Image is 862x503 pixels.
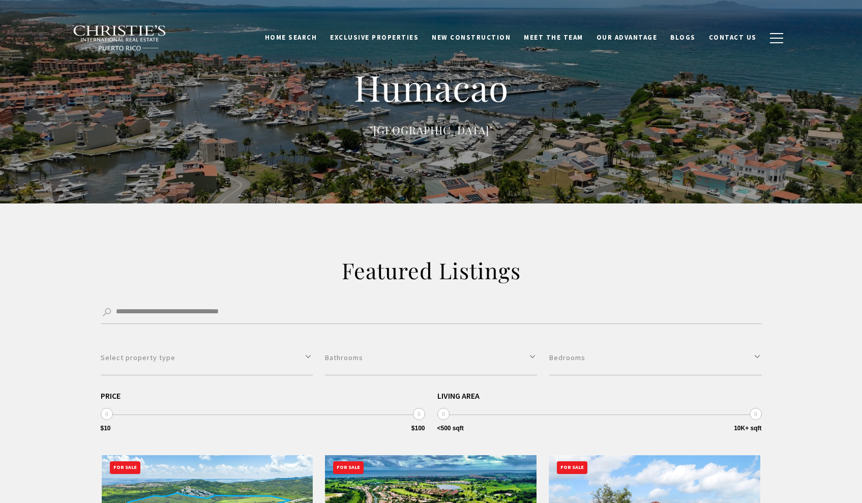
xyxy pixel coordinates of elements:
[323,28,425,47] a: Exclusive Properties
[557,461,587,474] div: For Sale
[670,33,696,42] span: Blogs
[411,425,425,431] span: $100
[228,122,635,138] p: "[GEOGRAPHIC_DATA]"
[517,28,590,47] a: Meet the Team
[709,33,757,42] span: Contact Us
[333,461,364,474] div: For Sale
[325,340,537,375] button: Bathrooms
[73,25,167,51] img: Christie's International Real Estate black text logo
[228,65,635,110] h1: Humacao
[432,33,511,42] span: New Construction
[664,28,702,47] a: Blogs
[425,28,517,47] a: New Construction
[597,33,658,42] span: Our Advantage
[258,28,324,47] a: Home Search
[101,425,111,431] span: $10
[330,33,419,42] span: Exclusive Properties
[101,340,313,375] button: Select property type
[590,28,664,47] a: Our Advantage
[437,425,464,431] span: <500 sqft
[110,461,140,474] div: For Sale
[213,256,650,285] h2: Featured Listings
[549,340,761,375] button: Bedrooms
